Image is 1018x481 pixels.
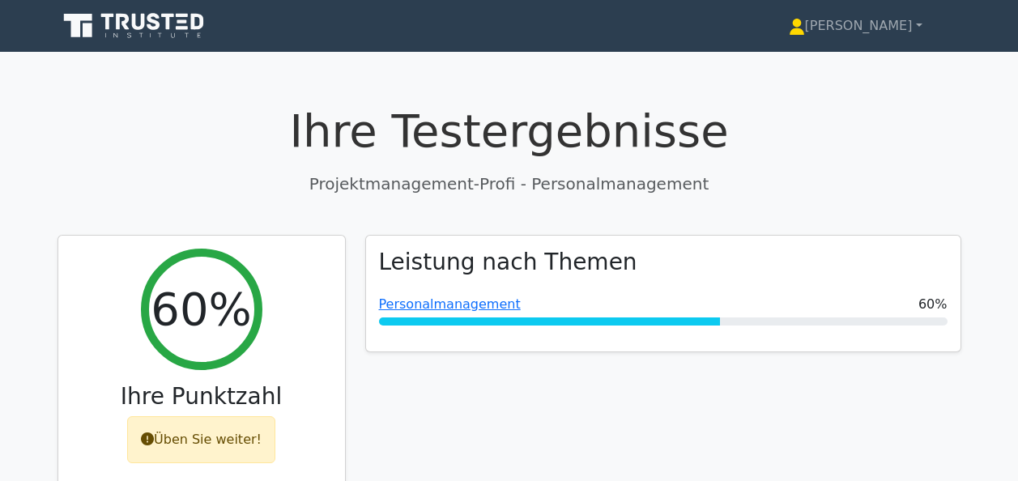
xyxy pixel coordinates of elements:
font: Üben Sie weiter! [154,432,262,447]
h1: Ihre Testergebnisse [58,104,961,158]
a: [PERSON_NAME] [750,10,961,42]
p: Projektmanagement-Profi - Personalmanagement [58,172,961,196]
h3: Leistung nach Themen [379,249,637,276]
h2: 60% [151,282,251,336]
span: 60% [918,295,948,314]
a: Personalmanagement [379,296,521,312]
h3: Ihre Punktzahl [71,383,332,411]
font: [PERSON_NAME] [805,18,913,33]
